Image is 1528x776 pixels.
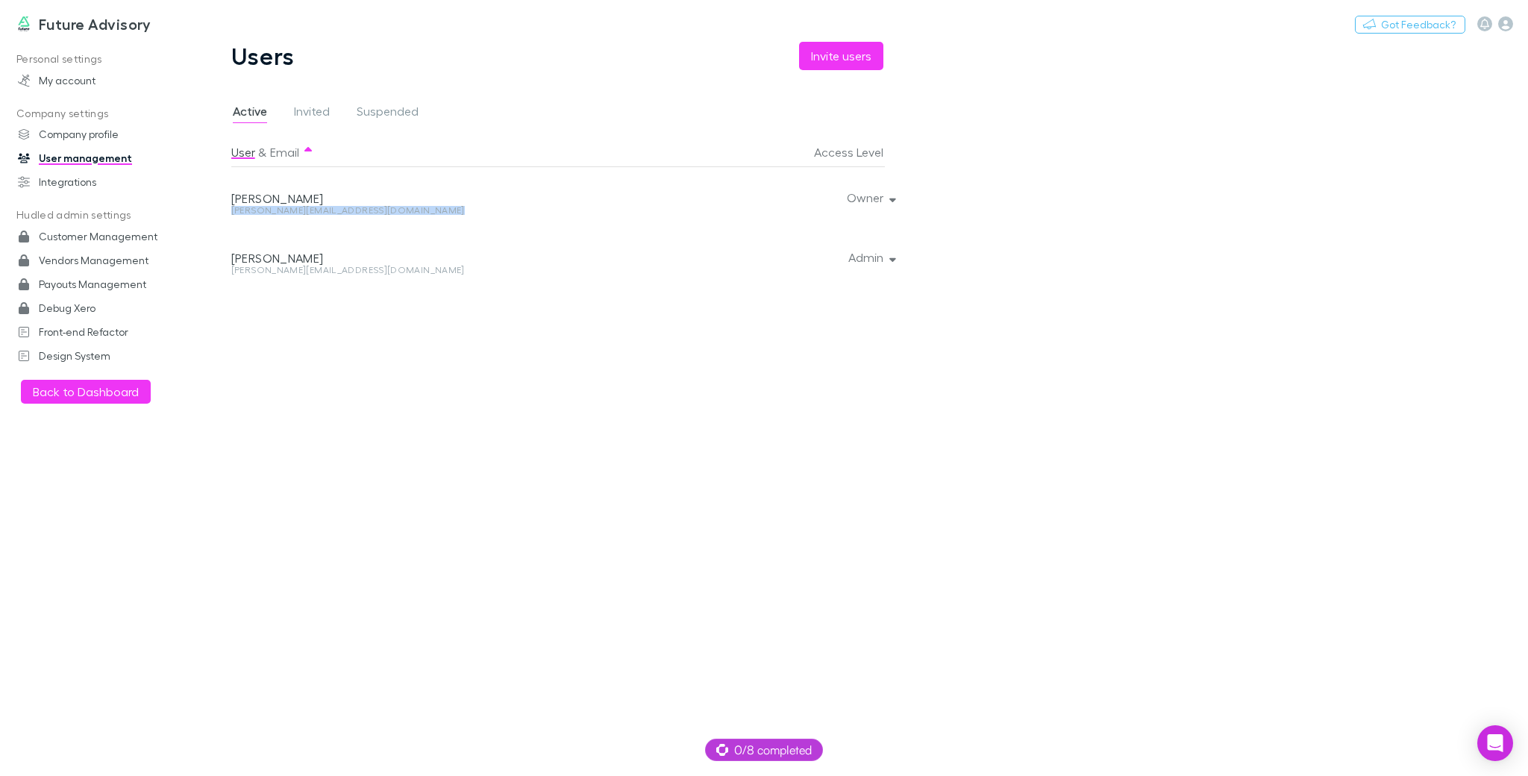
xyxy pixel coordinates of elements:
a: User management [3,146,204,170]
div: Open Intercom Messenger [1477,725,1513,761]
p: Personal settings [3,50,204,69]
div: [PERSON_NAME][EMAIL_ADDRESS][DOMAIN_NAME] [231,206,644,215]
a: Design System [3,344,204,368]
button: Got Feedback? [1355,16,1465,34]
a: Customer Management [3,225,204,248]
a: Vendors Management [3,248,204,272]
span: Active [233,104,267,123]
button: Owner [835,187,905,208]
p: Hudled admin settings [3,206,204,225]
button: Access Level [814,137,901,167]
button: Invite users [799,42,883,70]
div: [PERSON_NAME] [231,251,644,266]
a: Future Advisory [6,6,160,42]
button: Back to Dashboard [21,380,151,404]
button: Admin [836,247,905,268]
h1: Users [231,42,295,70]
p: Company settings [3,104,204,123]
div: [PERSON_NAME] [231,191,644,206]
a: Debug Xero [3,296,204,320]
h3: Future Advisory [39,15,151,33]
a: Company profile [3,122,204,146]
a: Integrations [3,170,204,194]
button: User [231,137,255,167]
button: Email [270,137,299,167]
span: Suspended [357,104,419,123]
span: Invited [294,104,330,123]
a: Payouts Management [3,272,204,296]
a: My account [3,69,204,93]
img: Future Advisory's Logo [15,15,33,33]
a: Front-end Refactor [3,320,204,344]
div: & [231,137,644,167]
div: [PERSON_NAME][EMAIL_ADDRESS][DOMAIN_NAME] [231,266,644,275]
